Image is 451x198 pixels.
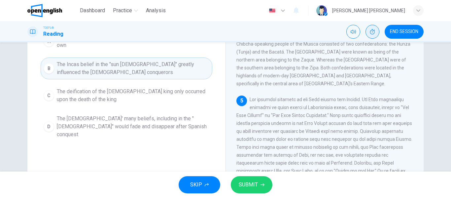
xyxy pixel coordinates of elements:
[236,96,247,106] div: 5
[43,30,63,38] h1: Reading
[332,7,405,15] div: [PERSON_NAME] [PERSON_NAME]
[385,25,424,39] button: END SESSION
[43,25,54,30] span: TOEFL®
[77,5,108,17] button: Dashboard
[239,180,258,189] span: SUBMIT
[44,63,54,74] div: B
[365,25,379,39] div: Show
[143,5,168,17] button: Analysis
[268,8,276,13] img: en
[113,7,132,15] span: Practice
[316,5,327,16] img: Profile picture
[44,90,54,101] div: C
[41,58,212,79] button: BThe Incas belief in the "sun [DEMOGRAPHIC_DATA]" greatly influenced the [DEMOGRAPHIC_DATA] conqu...
[190,180,202,189] span: SKIP
[57,88,209,103] span: The deification of the [DEMOGRAPHIC_DATA] king only occurred upon the death of the king
[27,4,62,17] img: OpenEnglish logo
[231,176,272,193] button: SUBMIT
[80,7,105,15] span: Dashboard
[110,5,141,17] button: Practice
[146,7,166,15] span: Analysis
[390,29,418,34] span: END SESSION
[57,60,209,76] span: The Incas belief in the "sun [DEMOGRAPHIC_DATA]" greatly influenced the [DEMOGRAPHIC_DATA] conque...
[346,25,360,39] div: Mute
[44,121,54,132] div: D
[41,112,212,141] button: DThe [DEMOGRAPHIC_DATA]' many beliefs, including in the "[DEMOGRAPHIC_DATA]" would fade and disap...
[179,176,220,193] button: SKIP
[57,115,209,139] span: The [DEMOGRAPHIC_DATA]' many beliefs, including in the "[DEMOGRAPHIC_DATA]" would fade and disapp...
[27,4,77,17] a: OpenEnglish logo
[236,18,410,86] span: In addition, the Muisca were a group of peoples encountered by the Spanish Empire in [DATE], at t...
[41,85,212,106] button: CThe deification of the [DEMOGRAPHIC_DATA] king only occurred upon the death of the king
